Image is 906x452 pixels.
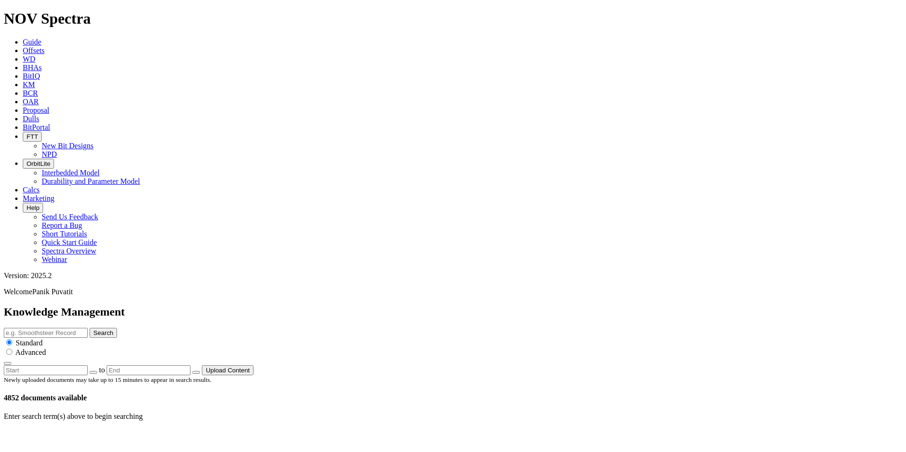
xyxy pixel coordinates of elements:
[4,394,902,402] h4: 4852 documents available
[42,255,67,263] a: Webinar
[23,194,54,202] a: Marketing
[4,376,211,383] small: Newly uploaded documents may take up to 15 minutes to appear in search results.
[23,203,43,213] button: Help
[42,169,100,177] a: Interbedded Model
[4,365,88,375] input: Start
[4,306,902,318] h2: Knowledge Management
[16,339,43,347] span: Standard
[42,238,97,246] a: Quick Start Guide
[42,221,82,229] a: Report a Bug
[23,98,39,106] a: OAR
[23,81,35,89] a: KM
[42,247,96,255] a: Spectra Overview
[23,115,39,123] a: Dulls
[23,89,38,97] a: BCR
[23,186,40,194] a: Calcs
[42,142,93,150] a: New Bit Designs
[23,46,45,54] a: Offsets
[23,123,50,131] a: BitPortal
[23,63,42,72] a: BHAs
[23,72,40,80] a: BitIQ
[42,213,98,221] a: Send Us Feedback
[90,328,117,338] button: Search
[42,230,87,238] a: Short Tutorials
[27,133,38,140] span: FTT
[4,10,902,27] h1: NOV Spectra
[23,38,41,46] a: Guide
[42,177,140,185] a: Durability and Parameter Model
[15,348,46,356] span: Advanced
[32,288,73,296] span: Panik Puvatit
[23,55,36,63] a: WD
[42,150,57,158] a: NPD
[4,328,88,338] input: e.g. Smoothsteer Record
[4,288,902,296] p: Welcome
[4,412,902,421] p: Enter search term(s) above to begin searching
[99,366,105,374] span: to
[23,132,42,142] button: FTT
[27,160,50,167] span: OrbitLite
[23,159,54,169] button: OrbitLite
[107,365,190,375] input: End
[202,365,254,375] button: Upload Content
[27,204,39,211] span: Help
[4,271,902,280] div: Version: 2025.2
[23,106,49,114] a: Proposal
